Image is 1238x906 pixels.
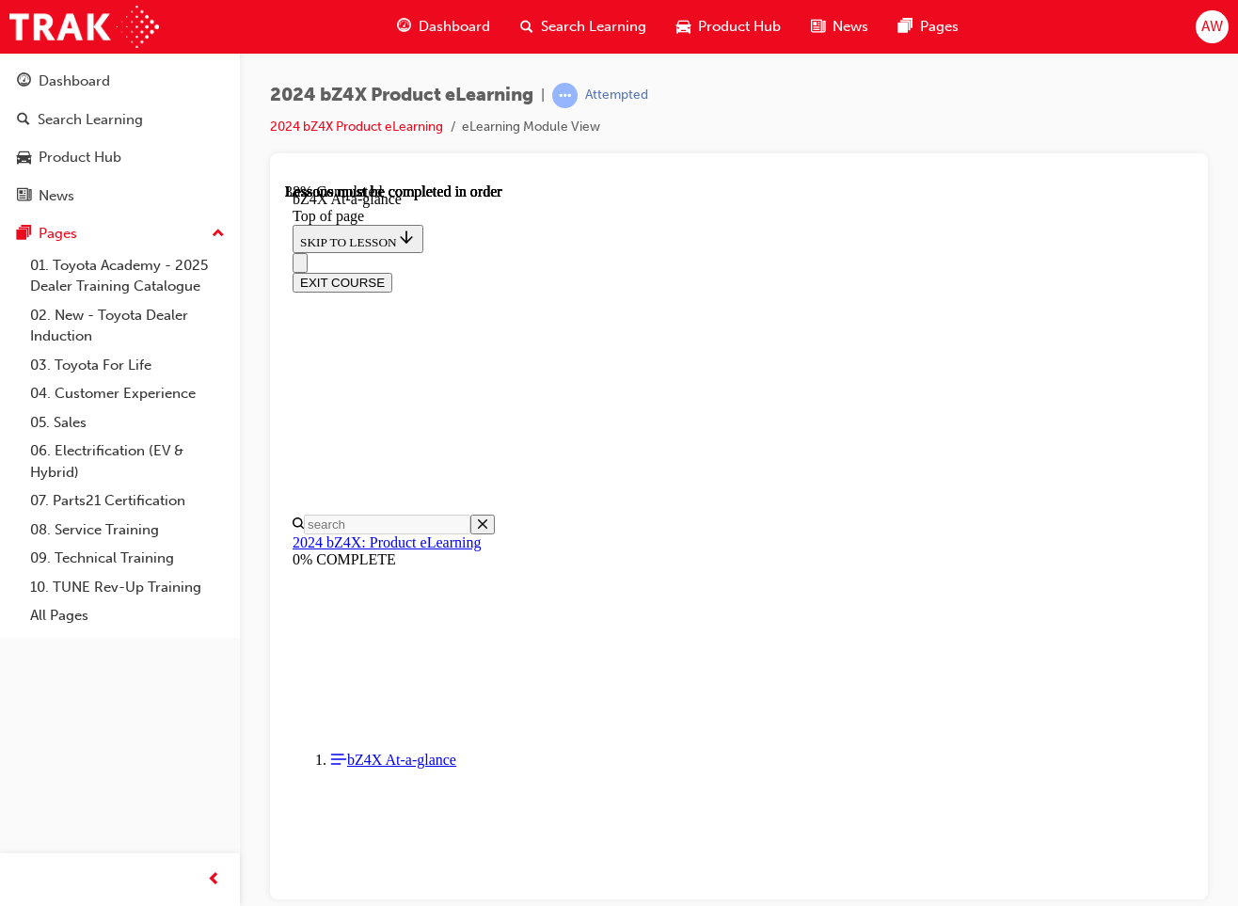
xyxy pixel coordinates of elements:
[1196,10,1229,43] button: AW
[23,516,232,545] a: 08. Service Training
[17,73,31,90] span: guage-icon
[796,8,883,46] a: news-iconNews
[23,601,232,630] a: All Pages
[9,6,159,48] img: Trak
[8,64,232,99] a: Dashboard
[8,179,232,214] a: News
[585,87,648,104] div: Attempted
[23,301,232,351] a: 02. New - Toyota Dealer Induction
[207,868,221,892] span: prev-icon
[397,15,411,39] span: guage-icon
[541,85,545,106] span: |
[17,188,31,205] span: news-icon
[23,408,232,437] a: 05. Sales
[38,109,143,131] div: Search Learning
[8,140,232,175] a: Product Hub
[8,216,232,251] button: Pages
[270,85,533,106] span: 2024 bZ4X Product eLearning
[1201,16,1223,38] span: AW
[462,117,600,138] li: eLearning Module View
[23,351,232,380] a: 03. Toyota For Life
[898,15,913,39] span: pages-icon
[39,185,74,207] div: News
[8,103,232,137] a: Search Learning
[15,52,131,66] span: SKIP TO LESSON
[505,8,661,46] a: search-iconSearch Learning
[8,41,138,70] button: SKIP TO LESSON
[833,16,868,38] span: News
[212,222,225,246] span: up-icon
[8,89,107,109] button: EXIT COURSE
[270,119,443,135] a: 2024 bZ4X Product eLearning
[661,8,796,46] a: car-iconProduct Hub
[8,70,23,89] button: Close navigation menu
[676,15,690,39] span: car-icon
[19,331,185,351] input: Search
[8,60,232,216] button: DashboardSearch LearningProduct HubNews
[23,486,232,516] a: 07. Parts21 Certification
[920,16,959,38] span: Pages
[698,16,781,38] span: Product Hub
[17,150,31,167] span: car-icon
[419,16,490,38] span: Dashboard
[23,379,232,408] a: 04. Customer Experience
[23,573,232,602] a: 10. TUNE Rev-Up Training
[8,24,900,41] div: Top of page
[382,8,505,46] a: guage-iconDashboard
[17,112,30,129] span: search-icon
[23,544,232,573] a: 09. Technical Training
[39,223,77,245] div: Pages
[8,368,900,385] div: 0% COMPLETE
[520,15,533,39] span: search-icon
[8,8,900,24] div: bZ4X At-a-glance
[811,15,825,39] span: news-icon
[552,83,578,108] span: learningRecordVerb_ATTEMPT-icon
[39,71,110,92] div: Dashboard
[23,251,232,301] a: 01. Toyota Academy - 2025 Dealer Training Catalogue
[23,437,232,486] a: 06. Electrification (EV & Hybrid)
[39,147,121,168] div: Product Hub
[17,226,31,243] span: pages-icon
[883,8,974,46] a: pages-iconPages
[541,16,646,38] span: Search Learning
[185,331,210,351] button: Close search menu
[8,351,196,367] a: 2024 bZ4X: Product eLearning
